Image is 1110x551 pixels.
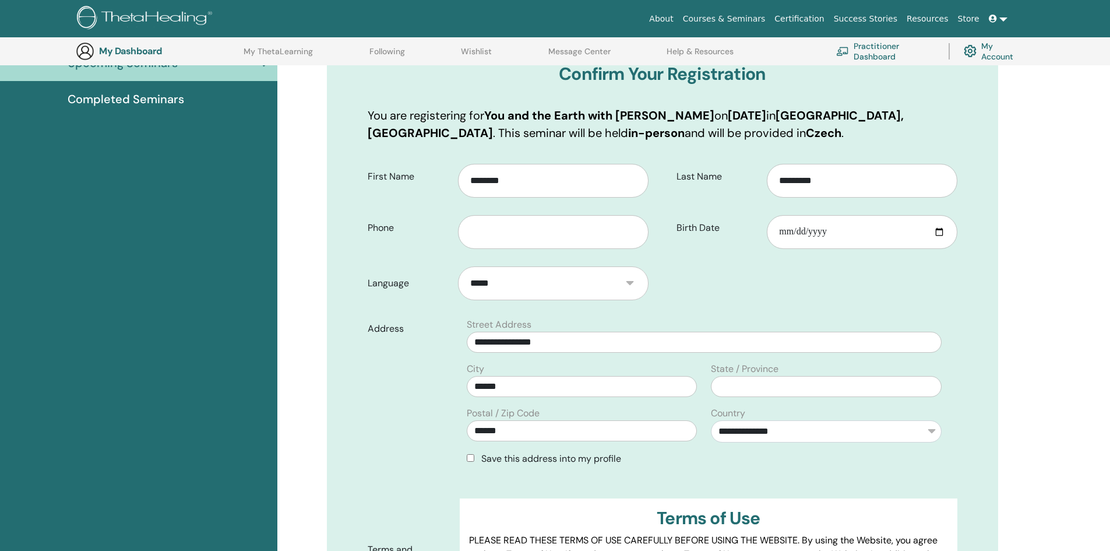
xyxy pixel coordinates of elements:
[76,42,94,61] img: generic-user-icon.jpg
[244,47,313,65] a: My ThetaLearning
[469,508,947,529] h3: Terms of Use
[359,272,459,294] label: Language
[359,166,459,188] label: First Name
[359,217,459,239] label: Phone
[368,64,957,85] h3: Confirm Your Registration
[728,108,766,123] b: [DATE]
[467,406,540,420] label: Postal / Zip Code
[806,125,841,141] b: Czech
[678,8,770,30] a: Courses & Seminars
[467,318,531,332] label: Street Address
[836,47,849,56] img: chalkboard-teacher.svg
[668,166,767,188] label: Last Name
[369,47,405,65] a: Following
[644,8,678,30] a: About
[964,38,1023,64] a: My Account
[628,125,685,141] b: in-person
[77,6,216,32] img: logo.png
[902,8,953,30] a: Resources
[461,47,492,65] a: Wishlist
[481,452,621,465] span: Save this address into my profile
[99,45,216,57] h3: My Dashboard
[359,318,460,340] label: Address
[964,42,977,60] img: cog.svg
[953,8,984,30] a: Store
[668,217,767,239] label: Birth Date
[368,107,957,142] p: You are registering for on in . This seminar will be held and will be provided in .
[711,362,778,376] label: State / Province
[770,8,829,30] a: Certification
[548,47,611,65] a: Message Center
[68,90,184,108] span: Completed Seminars
[368,108,904,141] b: [GEOGRAPHIC_DATA], [GEOGRAPHIC_DATA]
[711,406,745,420] label: Country
[467,362,484,376] label: City
[484,108,714,123] b: You and the Earth with [PERSON_NAME]
[836,38,935,64] a: Practitioner Dashboard
[829,8,902,30] a: Success Stories
[667,47,734,65] a: Help & Resources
